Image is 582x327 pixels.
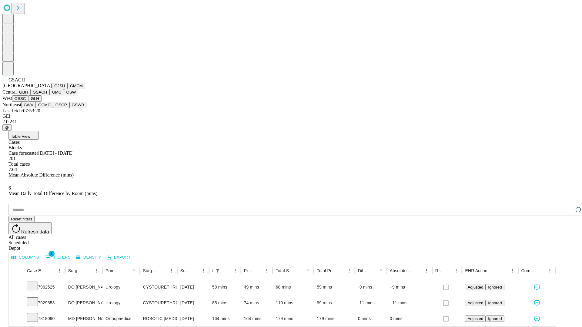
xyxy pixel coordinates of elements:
button: GSACH [30,89,49,95]
span: Total cases [8,161,30,167]
span: Last fetch: 07:53:20 [2,108,40,113]
button: Menu [377,266,385,275]
button: Sort [443,266,452,275]
button: Sort [47,266,55,275]
span: Mean Absolute Difference (mins) [8,172,74,177]
div: +9 mins [390,279,429,295]
div: Total Scheduled Duration [276,268,295,273]
div: [DATE] [180,311,206,326]
div: 74 mins [244,295,270,311]
div: CYSTOURETHROSCOPY [MEDICAL_DATA] WITH [MEDICAL_DATA] AND [MEDICAL_DATA] INSERTION [143,295,174,311]
span: GSACH [8,77,25,82]
div: MD [PERSON_NAME] [68,311,99,326]
div: 59 mins [317,279,352,295]
span: Adjusted [467,301,483,305]
div: Predicted In Room Duration [244,268,254,273]
div: 164 mins [244,311,270,326]
div: 2.0.241 [2,119,580,124]
div: Comments [521,268,537,273]
button: GBH [17,89,30,95]
button: GLH [28,95,41,102]
button: Menu [231,266,239,275]
div: Difference [358,268,368,273]
button: GJSH [52,83,68,89]
button: Sort [488,266,497,275]
div: Resolved in EHR [435,268,443,273]
div: Surgery Date [180,268,190,273]
button: Sort [254,266,263,275]
div: CYSTOURETHROSCOPY WITH FULGURATION SMALL BLADDER TUMOR [143,279,174,295]
div: 85 mins [212,295,238,311]
button: Menu [263,266,271,275]
button: Density [75,253,103,262]
button: Sort [537,266,546,275]
div: +11 mins [390,295,429,311]
button: Menu [422,266,431,275]
div: GEI [2,114,580,119]
div: 58 mins [212,279,238,295]
button: Sort [191,266,199,275]
button: Reset filters [8,216,35,222]
button: Sort [295,266,304,275]
div: Urology [105,295,137,311]
span: Central [2,89,17,94]
div: 7929653 [27,295,62,311]
button: Show filters [43,253,72,262]
span: Northeast [2,102,21,107]
button: Menu [452,266,460,275]
button: Ignored [486,284,504,290]
div: 179 mins [276,311,311,326]
div: DO [PERSON_NAME] [68,279,99,295]
div: Scheduled In Room Duration [212,268,213,273]
span: [DATE] - [DATE] [38,150,73,156]
button: Expand [12,314,21,324]
span: Case forecaster [8,150,38,156]
span: Refresh data [21,229,49,234]
button: Export [105,253,132,262]
button: OSSC [12,95,28,102]
button: Menu [546,266,554,275]
div: ROBOTIC [MEDICAL_DATA] KNEE TOTAL [143,311,174,326]
span: Reset filters [11,217,32,221]
button: GMC [49,89,64,95]
button: @ [2,124,12,131]
div: 179 mins [317,311,352,326]
div: Case Epic Id [27,268,46,273]
button: OSCP [53,102,69,108]
button: Sort [336,266,345,275]
button: Adjusted [465,315,486,322]
div: 49 mins [244,279,270,295]
button: Sort [159,266,167,275]
span: 201 [8,156,16,161]
span: Table View [11,134,30,139]
div: 99 mins [317,295,352,311]
button: Adjusted [465,284,486,290]
span: Ignored [488,285,502,289]
div: Urology [105,279,137,295]
div: [DATE] [180,295,206,311]
div: 0 mins [390,311,429,326]
button: Ignored [486,315,504,322]
div: Primary Service [105,268,121,273]
button: Menu [167,266,176,275]
button: Show filters [213,266,222,275]
button: Menu [304,266,312,275]
button: Sort [368,266,377,275]
span: 1 [48,251,55,257]
div: Orthopaedics [105,311,137,326]
button: Sort [84,266,92,275]
div: Surgeon Name [68,268,83,273]
div: 1 active filter [213,266,222,275]
button: GWV [21,102,36,108]
button: Menu [92,266,101,275]
div: -11 mins [358,295,384,311]
span: Mean Daily Total Difference by Room (mins) [8,191,97,196]
span: @ [5,125,9,130]
button: Menu [345,266,353,275]
div: EHR Action [465,268,487,273]
div: [DATE] [180,279,206,295]
span: Ignored [488,301,502,305]
button: Menu [508,266,517,275]
div: Surgery Name [143,268,158,273]
button: Expand [12,298,21,309]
